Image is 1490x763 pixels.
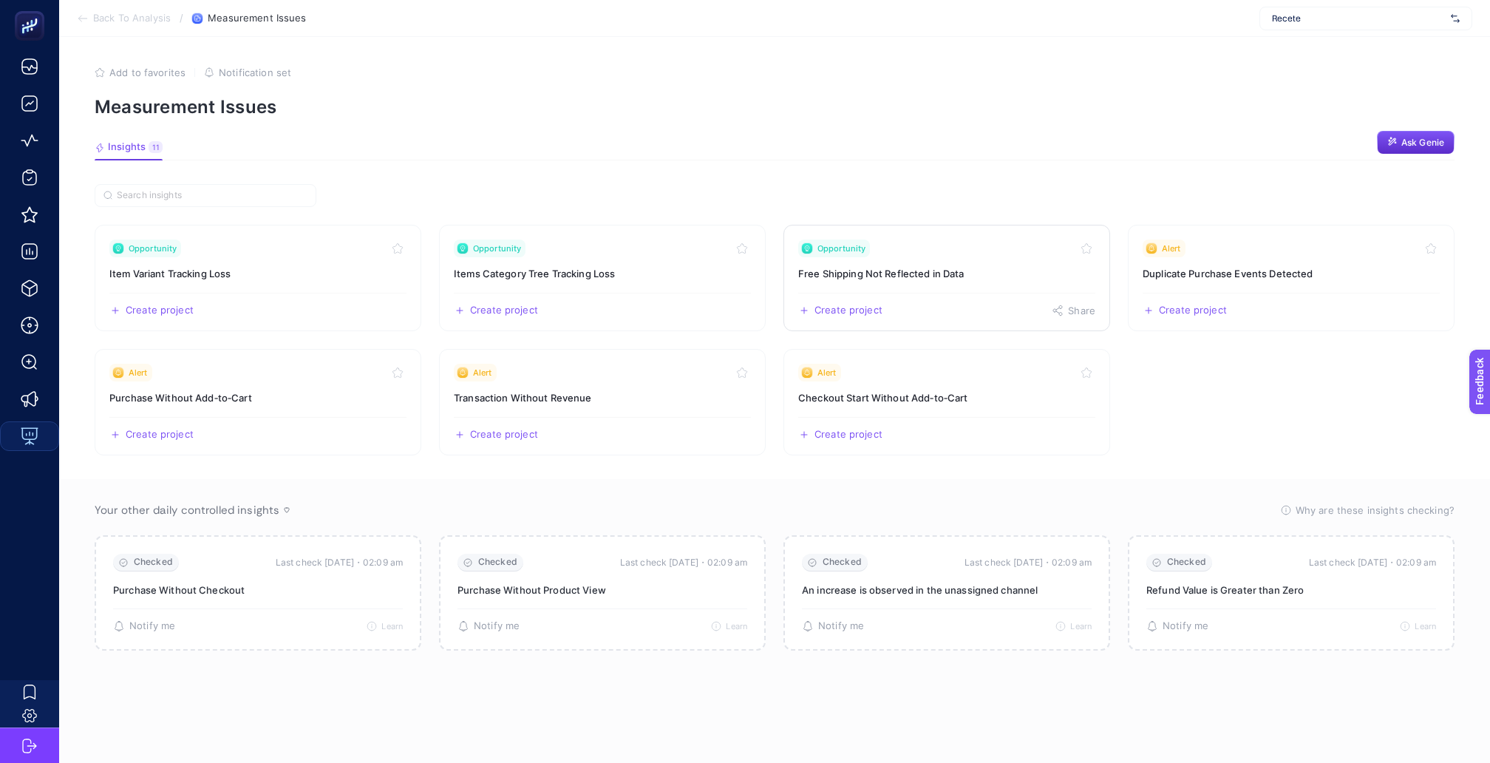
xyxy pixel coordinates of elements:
span: Ask Genie [1401,137,1444,149]
span: Learn [1415,621,1436,631]
button: Create a new project based on this insight [798,305,882,316]
button: Toggle favorite [1078,364,1095,381]
p: Purchase Without Checkout [113,583,403,597]
span: Alert [1162,243,1181,254]
button: Create a new project based on this insight [454,305,538,316]
button: Create a new project based on this insight [109,305,194,316]
h3: Insight title [798,390,1095,405]
p: Purchase Without Product View [457,583,747,597]
span: Add to favorites [109,67,186,78]
p: Refund Value is Greater than Zero [1146,583,1436,597]
button: Toggle favorite [733,240,751,257]
time: Last check [DATE]・02:09 am [276,555,403,570]
span: Create project [126,429,194,441]
button: Create a new project based on this insight [798,429,882,441]
section: Passive Insight Packages [95,535,1455,651]
span: Opportunity [473,243,521,254]
span: Notify me [129,620,175,632]
button: Add to favorites [95,67,186,78]
span: Notify me [818,620,864,632]
button: Notify me [457,620,520,632]
button: Create a new project based on this insight [454,429,538,441]
span: Learn [1070,621,1092,631]
button: Learn [711,621,747,631]
span: Create project [814,429,882,441]
span: Back To Analysis [93,13,171,24]
span: Your other daily controlled insights [95,503,279,518]
span: Checked [478,557,517,568]
button: Learn [1400,621,1436,631]
button: Notify me [1146,620,1208,632]
h3: Insight title [454,390,751,405]
h3: Insight title [1143,266,1440,281]
span: Create project [470,429,538,441]
span: Why are these insights checking? [1296,503,1455,518]
span: Create project [1159,305,1227,316]
span: Learn [381,621,403,631]
span: Notification set [219,67,291,78]
button: Ask Genie [1377,131,1455,155]
span: Feedback [9,4,56,16]
span: Checked [823,557,862,568]
span: Create project [814,305,882,316]
span: Notify me [1163,620,1208,632]
button: Toggle favorite [733,364,751,381]
div: 11 [149,141,163,153]
time: Last check [DATE]・02:09 am [965,555,1092,570]
button: Learn [367,621,403,631]
h3: Insight title [109,390,406,405]
span: Notify me [474,620,520,632]
span: Learn [726,621,747,631]
section: Insight Packages [95,225,1455,455]
button: Notification set [204,67,291,78]
span: Create project [470,305,538,316]
button: Share this insight [1052,305,1095,316]
h3: Insight title [798,266,1095,281]
span: Alert [129,367,148,379]
button: Learn [1055,621,1092,631]
h3: Insight title [454,266,751,281]
input: Search [117,190,307,201]
a: View insight titled [783,349,1110,455]
button: Toggle favorite [389,364,406,381]
a: View insight titled [1128,225,1455,331]
span: / [180,12,183,24]
button: Create a new project based on this insight [1143,305,1227,316]
time: Last check [DATE]・02:09 am [620,555,747,570]
span: Opportunity [129,243,177,254]
button: Toggle favorite [1422,240,1440,257]
span: Opportunity [817,243,865,254]
span: Share [1068,305,1095,316]
time: Last check [DATE]・02:09 am [1309,555,1436,570]
span: Alert [817,367,837,379]
a: View insight titled [439,225,766,331]
span: Insights [108,141,146,153]
button: Toggle favorite [389,240,406,257]
button: Notify me [802,620,864,632]
a: View insight titled [783,225,1110,331]
span: Checked [1167,557,1206,568]
span: Measurement Issues [208,13,306,24]
p: An increase is observed in the unassigned channel [802,583,1092,597]
button: Toggle favorite [1078,240,1095,257]
h3: Insight title [109,266,406,281]
a: View insight titled [95,349,421,455]
button: Notify me [113,620,175,632]
span: Alert [473,367,492,379]
span: Recete [1272,13,1445,24]
span: Create project [126,305,194,316]
p: Measurement Issues [95,96,1455,118]
a: View insight titled [95,225,421,331]
img: svg%3e [1451,11,1460,26]
span: Checked [134,557,173,568]
a: View insight titled [439,349,766,455]
button: Create a new project based on this insight [109,429,194,441]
